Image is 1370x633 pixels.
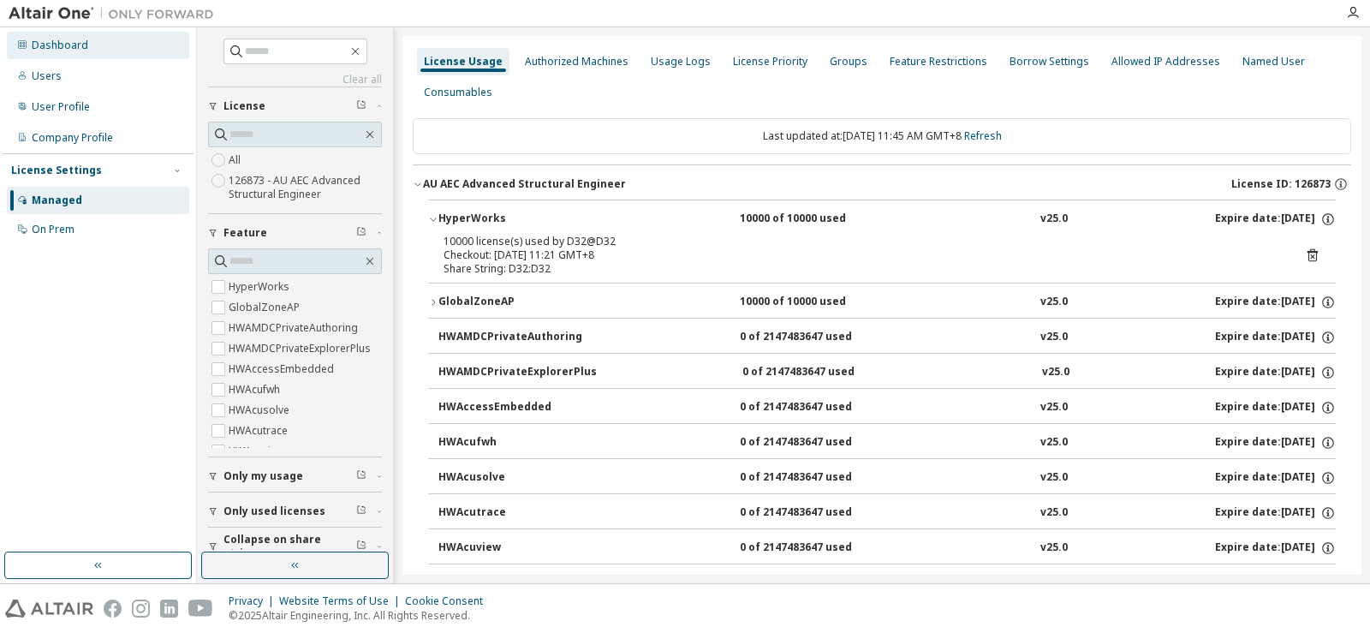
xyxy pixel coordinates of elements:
button: Collapse on share string [208,528,382,565]
button: HWAMDCPrivateExplorerPlus0 of 2147483647 usedv25.0Expire date:[DATE] [438,354,1336,391]
div: Named User [1242,55,1305,69]
button: HyperWorks10000 of 10000 usedv25.0Expire date:[DATE] [428,200,1336,238]
label: GlobalZoneAP [229,297,303,318]
div: HWAcufwh [438,435,593,451]
button: HWAcufwh0 of 2147483647 usedv25.0Expire date:[DATE] [438,424,1336,462]
div: Expire date: [DATE] [1215,505,1336,521]
span: Only my usage [223,469,303,483]
div: Groups [830,55,867,69]
p: © 2025 Altair Engineering, Inc. All Rights Reserved. [229,608,493,623]
img: instagram.svg [132,600,150,618]
button: License [208,87,382,125]
div: Feature Restrictions [890,55,987,69]
img: linkedin.svg [160,600,178,618]
div: Last updated at: [DATE] 11:45 AM GMT+8 [413,118,1351,154]
div: License Settings [11,164,102,177]
div: GlobalZoneAP [438,295,593,310]
div: HyperWorks [438,212,593,227]
div: 10000 of 10000 used [740,295,894,310]
label: HyperWorks [229,277,293,297]
span: Clear filter [356,469,366,483]
button: Only my usage [208,457,382,495]
div: Share String: D32:D32 [444,262,1279,276]
div: 0 of 2147483647 used [740,435,894,451]
img: altair_logo.svg [5,600,93,618]
div: 10000 license(s) used by D32@D32 [444,235,1279,248]
button: Only used licenses [208,493,382,530]
div: 0 of 2147483647 used [742,365,896,380]
div: Dashboard [32,39,88,52]
div: v25.0 [1040,295,1068,310]
label: HWAMDCPrivateExplorerPlus [229,338,374,359]
button: HWAcutrace0 of 2147483647 usedv25.0Expire date:[DATE] [438,494,1336,532]
a: Refresh [964,128,1002,143]
label: HWAcuview [229,441,288,462]
div: Privacy [229,594,279,608]
label: HWAcufwh [229,379,283,400]
img: youtube.svg [188,600,213,618]
label: HWAccessEmbedded [229,359,337,379]
div: Checkout: [DATE] 11:21 GMT+8 [444,248,1279,262]
div: Expire date: [DATE] [1215,212,1336,227]
div: Expire date: [DATE] [1215,435,1336,451]
div: Company Profile [32,131,113,145]
label: 126873 - AU AEC Advanced Structural Engineer [229,170,382,205]
div: AU AEC Advanced Structural Engineer [423,177,626,191]
div: Authorized Machines [525,55,628,69]
div: Expire date: [DATE] [1215,400,1336,415]
div: v25.0 [1040,505,1068,521]
label: HWAcusolve [229,400,293,421]
button: HWAccessEmbedded0 of 2147483647 usedv25.0Expire date:[DATE] [438,389,1336,427]
div: License Usage [424,55,503,69]
div: Expire date: [DATE] [1215,470,1336,486]
button: HWAMDCPrivateAuthoring0 of 2147483647 usedv25.0Expire date:[DATE] [438,319,1336,356]
div: Expire date: [DATE] [1215,540,1336,556]
div: v25.0 [1040,400,1068,415]
span: License [223,99,265,113]
div: Expire date: [DATE] [1215,295,1336,310]
div: HWAMDCPrivateExplorerPlus [438,365,597,380]
div: 0 of 2147483647 used [740,330,894,345]
div: Borrow Settings [1010,55,1089,69]
div: v25.0 [1040,212,1068,227]
button: AU AEC Advanced Structural EngineerLicense ID: 126873 [413,165,1351,203]
span: Only used licenses [223,505,325,518]
img: facebook.svg [104,600,122,618]
span: Feature [223,226,267,240]
a: Clear all [208,73,382,87]
label: All [229,150,244,170]
button: HWAcuview0 of 2147483647 usedv25.0Expire date:[DATE] [438,529,1336,567]
div: v25.0 [1040,540,1068,556]
label: HWAcutrace [229,421,291,441]
button: HWAcusolve0 of 2147483647 usedv25.0Expire date:[DATE] [438,459,1336,497]
div: HWAcuview [438,540,593,556]
div: HWAMDCPrivateAuthoring [438,330,593,345]
div: HWAccessEmbedded [438,400,593,415]
div: 0 of 2147483647 used [740,505,894,521]
span: Clear filter [356,505,366,518]
img: Altair One [9,5,223,22]
div: 0 of 2147483647 used [740,540,894,556]
span: Clear filter [356,99,366,113]
div: User Profile [32,100,90,114]
div: HWAcusolve [438,470,593,486]
div: Consumables [424,86,492,99]
span: Clear filter [356,540,366,553]
div: Expire date: [DATE] [1215,330,1336,345]
div: HWAcutrace [438,505,593,521]
div: Users [32,69,62,83]
div: Managed [32,194,82,207]
div: v25.0 [1040,470,1068,486]
div: Website Terms of Use [279,594,405,608]
div: Expire date: [DATE] [1215,365,1336,380]
div: Usage Logs [651,55,711,69]
button: Feature [208,214,382,252]
span: Clear filter [356,226,366,240]
button: HWAltairCopilotHyperWorks0 of 2147483647 usedv25.0Expire date:[DATE] [438,564,1336,602]
div: License Priority [733,55,807,69]
div: 0 of 2147483647 used [740,400,894,415]
div: 10000 of 10000 used [740,212,894,227]
div: On Prem [32,223,74,236]
span: Collapse on share string [223,533,356,560]
button: GlobalZoneAP10000 of 10000 usedv25.0Expire date:[DATE] [428,284,1336,321]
